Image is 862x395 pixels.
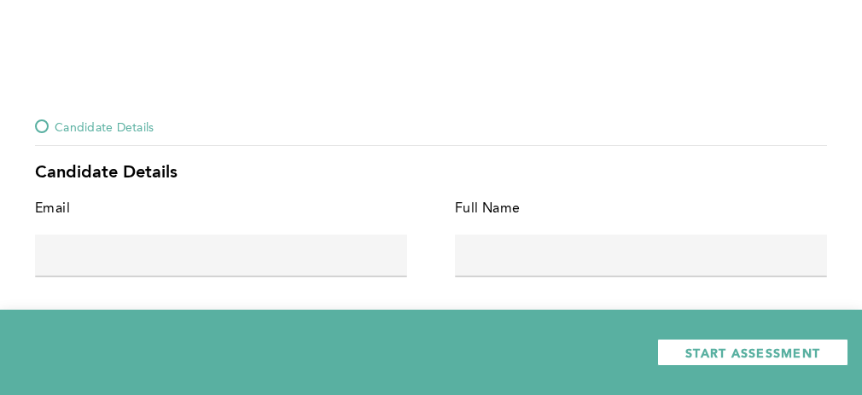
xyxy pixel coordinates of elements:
div: Which position are you applying to? [35,306,271,330]
div: Candidate Details [35,163,827,183]
span: Candidate Details [55,116,154,137]
div: Email [35,197,70,221]
span: START ASSESSMENT [685,345,820,361]
div: Who is your point of contact for your application? [455,306,783,330]
div: Full Name [455,197,521,221]
button: START ASSESSMENT [657,339,848,366]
